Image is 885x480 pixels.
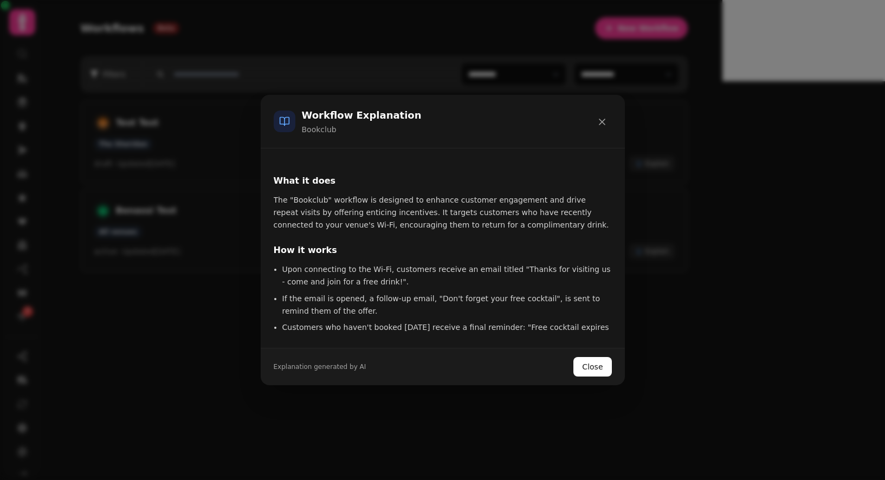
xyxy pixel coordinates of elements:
p: Bookclub [302,124,422,135]
button: Close [573,357,611,377]
h2: What it does [274,174,612,187]
li: Customers who haven't booked [DATE] receive a final reminder: "Free cocktail expires [DATE] - boo... [282,321,612,346]
li: If the email is opened, a follow-up email, "Don't forget your free cocktail", is sent to remind t... [282,293,612,317]
p: Explanation generated by AI [274,362,366,371]
p: The "Bookclub" workflow is designed to enhance customer engagement and drive repeat visits by off... [274,194,612,231]
li: Upon connecting to the Wi-Fi, customers receive an email titled "Thanks for visiting us - come an... [282,263,612,288]
h2: How it works [274,244,612,257]
h2: Workflow Explanation [302,108,422,123]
